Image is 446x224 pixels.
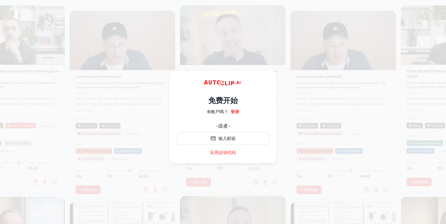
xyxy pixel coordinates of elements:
[231,109,239,114] font: 登录
[210,150,236,155] font: 应用促销代码
[218,136,236,141] font: 输入邮箱
[177,132,269,145] button: 输入邮箱
[231,108,239,115] a: 登录
[207,109,228,114] font: 有帳戶嗎？
[208,96,238,105] font: 免费开始
[216,123,230,129] font: - 或者 -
